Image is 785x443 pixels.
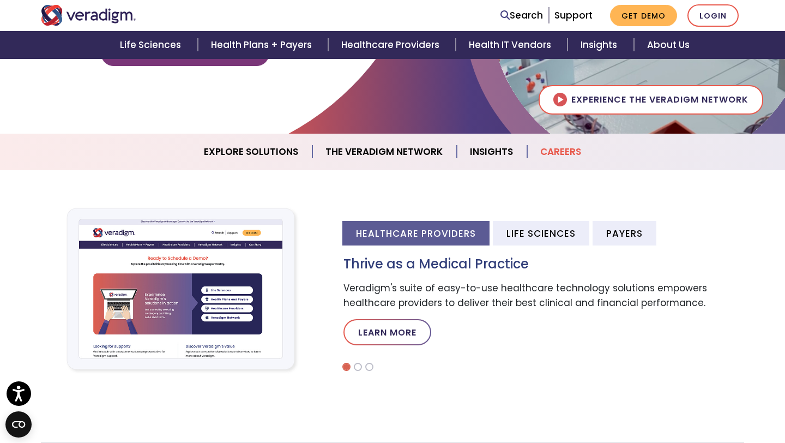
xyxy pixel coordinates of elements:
a: Insights [457,138,527,166]
a: Health Plans + Payers [198,31,328,59]
a: Search [500,8,543,23]
img: Veradigm logo [41,5,136,26]
a: About Us [634,31,703,59]
iframe: Drift Chat Widget [576,364,772,430]
a: Learn More [343,319,431,345]
li: Life Sciences [493,221,589,246]
a: Explore Solutions [191,138,312,166]
a: The Veradigm Network [312,138,457,166]
a: Support [554,9,593,22]
a: Health IT Vendors [456,31,567,59]
a: Healthcare Providers [328,31,456,59]
li: Payers [593,221,656,246]
p: Veradigm's suite of easy-to-use healthcare technology solutions empowers healthcare providers to ... [343,281,744,310]
a: Insights [567,31,633,59]
a: Life Sciences [107,31,197,59]
button: Open CMP widget [5,411,32,438]
a: Login [687,4,739,27]
a: Careers [527,138,594,166]
li: Healthcare Providers [342,221,490,246]
h3: Thrive as a Medical Practice [343,256,744,272]
a: Get Demo [610,5,677,26]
